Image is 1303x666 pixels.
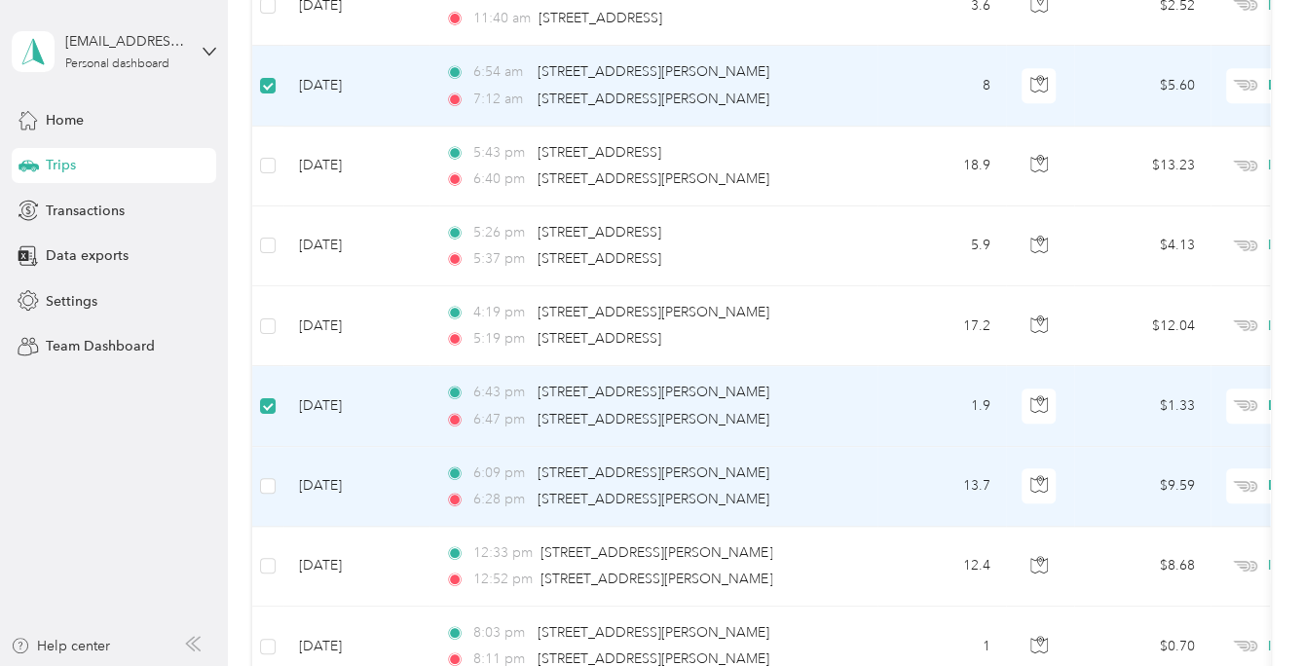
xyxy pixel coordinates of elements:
span: 12:33 pm [473,542,533,564]
td: $5.60 [1074,46,1210,126]
span: [STREET_ADDRESS][PERSON_NAME] [538,304,769,320]
td: [DATE] [283,286,429,366]
span: Transactions [46,201,125,221]
span: [STREET_ADDRESS][PERSON_NAME] [538,491,769,507]
td: $9.59 [1074,447,1210,527]
span: [STREET_ADDRESS] [538,250,661,267]
span: 6:09 pm [473,462,529,484]
span: 5:43 pm [473,142,529,164]
span: Team Dashboard [46,336,155,356]
span: [STREET_ADDRESS][PERSON_NAME] [538,624,769,641]
iframe: Everlance-gr Chat Button Frame [1194,557,1303,666]
td: [DATE] [283,46,429,126]
td: 17.2 [877,286,1006,366]
td: 18.9 [877,127,1006,206]
span: [STREET_ADDRESS][PERSON_NAME] [538,464,769,481]
td: 12.4 [877,527,1006,607]
span: [STREET_ADDRESS][PERSON_NAME] [540,571,772,587]
td: $1.33 [1074,366,1210,446]
span: Settings [46,291,97,312]
span: 5:37 pm [473,248,529,270]
span: 11:40 am [473,8,531,29]
span: 6:47 pm [473,409,529,430]
td: 8 [877,46,1006,126]
td: 1.9 [877,366,1006,446]
td: $13.23 [1074,127,1210,206]
td: 5.9 [877,206,1006,286]
button: Help center [11,636,110,656]
span: [STREET_ADDRESS][PERSON_NAME] [538,170,769,187]
span: [STREET_ADDRESS] [539,10,662,26]
img: Legacy Icon [Doordash] [1233,481,1257,492]
span: [STREET_ADDRESS] [538,144,661,161]
span: 6:40 pm [473,168,529,190]
span: [STREET_ADDRESS][PERSON_NAME] [538,384,769,400]
span: Trips [46,155,76,175]
span: 6:28 pm [473,489,529,510]
td: 13.7 [877,447,1006,527]
span: 5:26 pm [473,222,529,243]
img: Legacy Icon [Doordash] [1233,240,1257,251]
span: Home [46,110,84,130]
img: Legacy Icon [Doordash] [1233,161,1257,171]
span: 6:43 pm [473,382,529,403]
td: [DATE] [283,527,429,607]
span: 4:19 pm [473,302,529,323]
td: [DATE] [283,206,429,286]
div: [EMAIL_ADDRESS][DOMAIN_NAME] [65,31,187,52]
span: 5:19 pm [473,328,529,350]
span: [STREET_ADDRESS][PERSON_NAME] [538,411,769,427]
span: 7:12 am [473,89,529,110]
span: Data exports [46,245,129,266]
td: $4.13 [1074,206,1210,286]
span: [STREET_ADDRESS] [538,330,661,347]
img: Legacy Icon [Doordash] [1233,400,1257,411]
span: [STREET_ADDRESS][PERSON_NAME] [538,91,769,107]
span: 12:52 pm [473,569,533,590]
td: [DATE] [283,447,429,527]
span: [STREET_ADDRESS] [538,224,661,240]
span: 8:03 pm [473,622,529,644]
img: Legacy Icon [Doordash] [1233,80,1257,91]
td: $12.04 [1074,286,1210,366]
td: [DATE] [283,366,429,446]
span: [STREET_ADDRESS][PERSON_NAME] [538,63,769,80]
td: $8.68 [1074,527,1210,607]
img: Legacy Icon [Doordash] [1233,320,1257,331]
td: [DATE] [283,127,429,206]
span: [STREET_ADDRESS][PERSON_NAME] [540,544,772,561]
span: 6:54 am [473,61,529,83]
div: Personal dashboard [65,58,169,70]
